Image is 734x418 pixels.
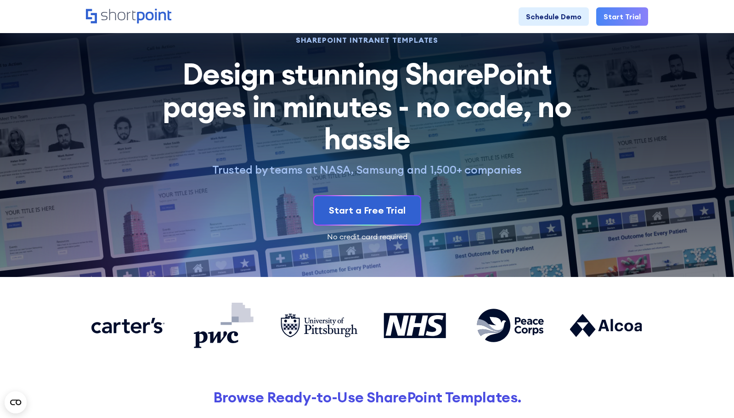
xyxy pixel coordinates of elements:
button: Open CMP widget [5,391,27,413]
a: Start Trial [596,7,648,26]
div: Start a Free Trial [329,203,406,217]
a: Home [86,9,171,24]
h1: SHAREPOINT INTRANET TEMPLATES [152,37,582,43]
h2: Browse Ready-to-Use SharePoint Templates. [86,389,648,406]
div: No credit card required [86,233,648,240]
a: Start a Free Trial [314,196,420,225]
iframe: Chat Widget [688,374,734,418]
p: Trusted by teams at NASA, Samsung and 1,500+ companies [152,163,582,177]
h2: Design stunning SharePoint pages in minutes - no code, no hassle [152,58,582,155]
a: Schedule Demo [519,7,589,26]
